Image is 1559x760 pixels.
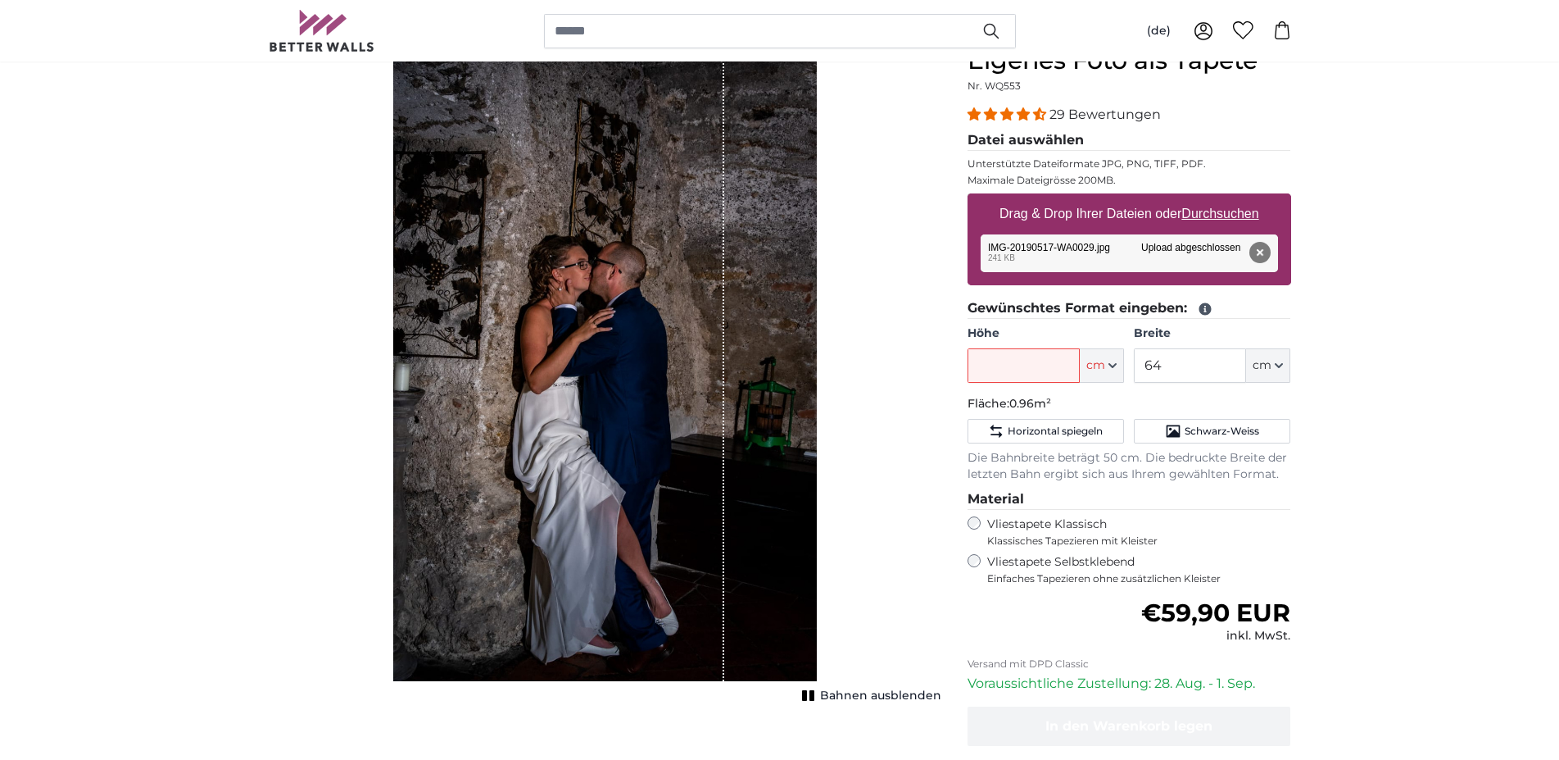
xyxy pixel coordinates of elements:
[968,658,1291,671] p: Versand mit DPD Classic
[968,396,1291,412] p: Fläche:
[987,572,1291,585] span: Einfaches Tapezieren ohne zusätzlichen Kleister
[987,535,1277,548] span: Klassisches Tapezieren mit Kleister
[987,554,1291,585] label: Vliestapete Selbstklebend
[797,685,941,708] button: Bahnen ausblenden
[993,198,1266,230] label: Drag & Drop Ihrer Dateien oder
[968,707,1291,746] button: In den Warenkorb legen
[968,298,1291,319] legend: Gewünschtes Format eingeben:
[1134,325,1290,342] label: Breite
[968,80,1021,92] span: Nr. WQ553
[1080,348,1124,383] button: cm
[1253,357,1271,374] span: cm
[968,450,1291,483] p: Die Bahnbreite beträgt 50 cm. Die bedruckte Breite der letzten Bahn ergibt sich aus Ihrem gewählt...
[269,10,375,52] img: Betterwalls
[1141,598,1290,628] span: €59,90 EUR
[1134,16,1184,46] button: (de)
[1086,357,1105,374] span: cm
[1008,425,1103,438] span: Horizontal spiegeln
[968,325,1124,342] label: Höhe
[968,674,1291,694] p: Voraussichtliche Zustellung: 28. Aug. - 1. Sep.
[1141,628,1290,644] div: inkl. MwSt.
[1045,718,1212,734] span: In den Warenkorb legen
[1049,107,1161,122] span: 29 Bewertungen
[968,419,1124,444] button: Horizontal spiegeln
[1134,419,1290,444] button: Schwarz-Weiss
[968,157,1291,171] p: Unterstützte Dateiformate JPG, PNG, TIFF, PDF.
[968,107,1049,122] span: 4.34 stars
[1246,348,1290,383] button: cm
[968,489,1291,510] legend: Material
[269,46,941,702] div: 1 of 1
[968,174,1291,187] p: Maximale Dateigrösse 200MB.
[1185,425,1259,438] span: Schwarz-Weiss
[820,688,941,704] span: Bahnen ausblenden
[968,130,1291,151] legend: Datei auswählen
[1181,207,1258,221] u: Durchsuchen
[987,517,1277,548] label: Vliestapete Klassisch
[1009,396,1051,411] span: 0.96m²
